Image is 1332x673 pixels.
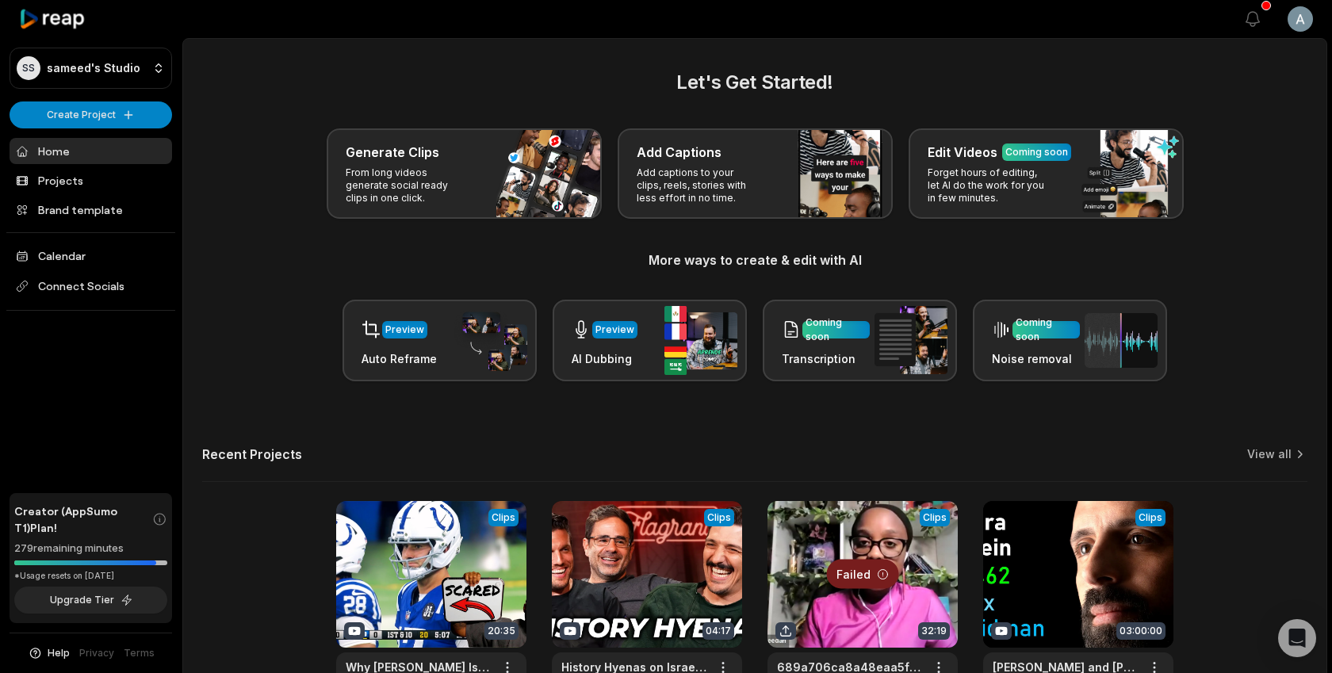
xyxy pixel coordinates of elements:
h2: Recent Projects [202,446,302,462]
h3: Transcription [782,350,870,367]
h3: Auto Reframe [362,350,437,367]
a: Brand template [10,197,172,223]
a: View all [1247,446,1292,462]
h3: More ways to create & edit with AI [202,250,1307,270]
h3: Generate Clips [346,143,439,162]
p: From long videos generate social ready clips in one click. [346,166,469,205]
div: Open Intercom Messenger [1278,619,1316,657]
h3: AI Dubbing [572,350,637,367]
span: Help [48,646,70,660]
span: Creator (AppSumo T1) Plan! [14,503,152,536]
h3: Add Captions [637,143,721,162]
a: Calendar [10,243,172,269]
div: Preview [595,323,634,337]
div: Preview [385,323,424,337]
img: noise_removal.png [1085,313,1158,368]
div: SS [17,56,40,80]
h2: Let's Get Started! [202,68,1307,97]
span: Connect Socials [10,272,172,300]
img: auto_reframe.png [454,310,527,372]
button: Upgrade Tier [14,587,167,614]
img: transcription.png [875,306,947,374]
p: sameed's Studio [47,61,140,75]
button: Create Project [10,101,172,128]
img: ai_dubbing.png [664,306,737,375]
div: Coming soon [1005,145,1068,159]
div: Coming soon [1016,315,1077,344]
div: 279 remaining minutes [14,541,167,556]
p: Forget hours of editing, let AI do the work for you in few minutes. [928,166,1051,205]
h3: Noise removal [992,350,1080,367]
a: Home [10,138,172,164]
button: Help [28,646,70,660]
div: *Usage resets on [DATE] [14,570,167,582]
a: Terms [124,646,155,660]
a: Projects [10,167,172,193]
a: Privacy [79,646,114,660]
div: Coming soon [806,315,867,344]
p: Add captions to your clips, reels, stories with less effort in no time. [637,166,760,205]
h3: Edit Videos [928,143,997,162]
